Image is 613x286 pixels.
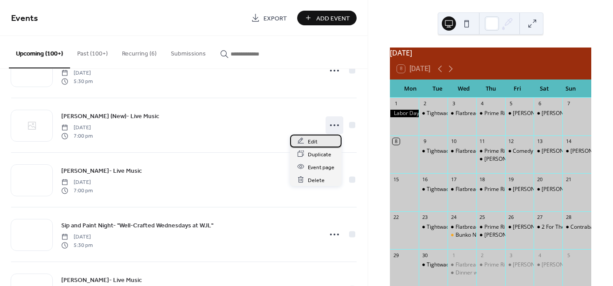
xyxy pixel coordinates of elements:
[484,223,569,231] div: Prime Rib Thursdays/Kids Eat Free
[244,11,294,25] a: Export
[61,77,93,85] span: 5:30 pm
[421,100,428,107] div: 2
[534,110,562,117] div: Anderson Koenig (New)- Live Music
[479,176,486,183] div: 18
[263,14,287,23] span: Export
[536,214,543,221] div: 27
[476,186,505,193] div: Prime Rib Thursdays/Kids Eat Free
[476,155,505,163] div: James Beam-Live Music
[508,176,515,183] div: 19
[536,176,543,183] div: 20
[536,252,543,258] div: 4
[565,176,572,183] div: 21
[316,14,350,23] span: Add Event
[562,147,591,155] div: Jeff Davis- Patio Series
[484,110,569,117] div: Prime Rib Thursdays/Kids Eat Free
[508,100,515,107] div: 5
[61,221,213,230] span: Sip and Paint Night- "Well-Crafted Wednesdays at WJL"
[70,36,115,68] button: Past (100+)
[448,186,476,193] div: Flatbread Wednesdays!
[456,110,513,117] div: Flatbread Wednesdays!
[308,175,325,185] span: Delete
[456,261,513,269] div: Flatbread Wednesdays!
[456,231,569,239] div: Bunko Night-Well Crafted Wednesdays at WJL!
[456,269,558,277] div: Dinner with [PERSON_NAME] the Medium
[513,261,599,269] div: [PERSON_NAME] (New)- Live Music
[536,138,543,145] div: 13
[476,231,505,239] div: Owen Barnhart (New)- Live Music
[484,147,569,155] div: Prime Rib Thursdays/Kids Eat Free
[513,110,601,117] div: [PERSON_NAME] (New) - Live Music
[308,150,331,159] span: Duplicate
[421,138,428,145] div: 9
[448,223,476,231] div: Flatbread Wednesdays!
[456,186,513,193] div: Flatbread Wednesdays!
[9,36,70,68] button: Upcoming (100+)
[61,132,93,140] span: 7:00 pm
[542,261,612,269] div: [PERSON_NAME]- Live Music
[61,124,93,132] span: [DATE]
[513,147,548,155] div: Comedy Night
[530,80,557,98] div: Sat
[61,166,142,176] a: [PERSON_NAME]- Live Music
[505,110,534,117] div: Shane Scheib (New) - Live Music
[61,241,93,249] span: 5:30 pm
[419,223,448,231] div: Tightwad Tuesdays- Taco Night!
[61,187,93,195] span: 7:00 pm
[61,220,213,230] a: Sip and Paint Night- "Well-Crafted Wednesdays at WJL"
[450,252,457,258] div: 1
[479,138,486,145] div: 11
[505,186,534,193] div: Bryson Evans- Live Music
[448,269,476,277] div: Dinner with Melissa the Medium
[61,179,93,187] span: [DATE]
[61,167,142,176] span: [PERSON_NAME]- Live Music
[427,147,505,155] div: Tightwad Tuesdays- Taco Night!
[11,10,38,27] span: Events
[450,100,457,107] div: 3
[451,80,477,98] div: Wed
[508,214,515,221] div: 26
[505,147,534,155] div: Comedy Night
[534,261,562,269] div: Jared Graham- Live Music
[484,231,571,239] div: [PERSON_NAME] (New)- Live Music
[390,48,591,58] div: [DATE]
[479,214,486,221] div: 25
[508,252,515,258] div: 3
[476,110,505,117] div: Prime Rib Thursdays/Kids Eat Free
[479,252,486,258] div: 2
[421,176,428,183] div: 16
[542,223,594,231] div: 2 For The Apocalypse
[115,36,164,68] button: Recurring (6)
[484,155,554,163] div: [PERSON_NAME]-Live Music
[448,147,476,155] div: Flatbread Wednesdays!
[565,214,572,221] div: 28
[61,276,142,285] span: [PERSON_NAME]- Live Music
[476,223,505,231] div: Prime Rib Thursdays/Kids Eat Free
[477,80,504,98] div: Thu
[61,275,142,285] a: [PERSON_NAME]- Live Music
[565,138,572,145] div: 14
[427,110,505,117] div: Tightwad Tuesdays- Taco Night!
[476,261,505,269] div: Prime Rib Thursdays/Kids Eat Free
[534,147,562,155] div: Eric Link- Live Music
[450,176,457,183] div: 17
[565,100,572,107] div: 7
[450,214,457,221] div: 24
[393,214,399,221] div: 22
[450,138,457,145] div: 10
[508,138,515,145] div: 12
[542,147,612,155] div: [PERSON_NAME]- Live Music
[427,261,505,269] div: Tightwad Tuesdays- Taco Night!
[421,252,428,258] div: 30
[61,112,159,121] span: [PERSON_NAME] (New)- Live Music
[297,11,357,25] button: Add Event
[308,163,334,172] span: Event page
[308,137,318,146] span: Edit
[484,261,569,269] div: Prime Rib Thursdays/Kids Eat Free
[421,214,428,221] div: 23
[164,36,213,68] button: Submissions
[562,223,591,231] div: Contraband Band- Patio Series
[393,138,399,145] div: 8
[390,110,419,117] div: Labor Day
